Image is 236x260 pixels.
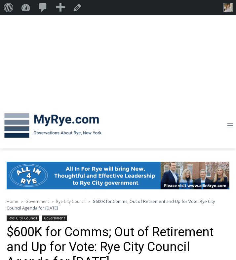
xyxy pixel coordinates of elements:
span: $600K for Comms; Out of Retirement and Up for Vote: Rye City Council Agenda for [DATE] [7,198,215,211]
img: (PHOTO: MyRye.com Summer 2023 intern Beatrice Larzul.) [223,3,233,12]
a: Rye City Council [7,215,39,221]
span: > [21,199,23,204]
img: All in for Rye [7,162,229,189]
nav: Breadcrumbs [7,198,229,211]
a: Rye City Council [56,199,86,204]
span: > [88,199,90,204]
a: Home [7,199,18,204]
a: Government [25,199,49,204]
a: Government [42,215,67,221]
span: > [52,199,54,204]
button: Open menu [224,120,236,131]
